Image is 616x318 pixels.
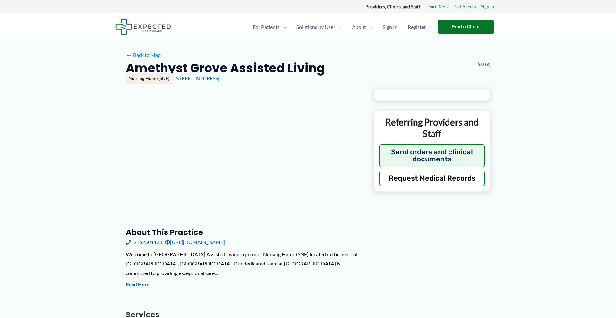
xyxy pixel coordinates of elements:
[347,16,378,38] a: AboutMenu Toggle
[378,16,403,38] a: Sign In
[379,144,485,167] button: Send orders and clinical documents
[478,60,484,69] span: 5.0
[126,60,325,76] h2: Amethyst Grove Assisted Living
[383,16,398,38] span: Sign In
[175,75,219,81] a: [STREET_ADDRESS]
[426,3,449,11] a: Learn More
[126,237,162,247] a: 9162501128
[335,16,342,38] span: Menu Toggle
[126,281,149,289] button: Read More
[126,73,172,84] div: Nursing Home (SNF)
[365,4,422,9] strong: Providers, Clinics, and Staff:
[165,237,225,247] a: [URL][DOMAIN_NAME]
[485,60,490,69] span: (9)
[248,16,291,38] a: For PatientsMenu Toggle
[296,16,335,38] span: Solutions by User
[126,52,132,58] span: ←
[403,16,431,38] a: Register
[116,19,171,35] img: Expected Healthcare Logo - side, dark font, small
[481,3,494,11] a: Sign In
[379,116,485,140] p: Referring Providers and Staff
[438,20,494,34] a: Find a Clinic
[126,227,364,237] h3: About this practice
[248,16,431,38] nav: Primary Site Navigation
[291,16,347,38] a: Solutions by UserMenu Toggle
[408,16,426,38] span: Register
[126,249,364,278] div: Welcome to [GEOGRAPHIC_DATA] Assisted Living, a premier Nursing Home (SNF) located in the heart o...
[366,16,372,38] span: Menu Toggle
[280,16,286,38] span: Menu Toggle
[379,171,485,186] button: Request Medical Records
[253,16,280,38] span: For Patients
[454,3,476,11] a: Get Access
[352,16,366,38] span: About
[126,50,161,60] a: ←Back to Map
